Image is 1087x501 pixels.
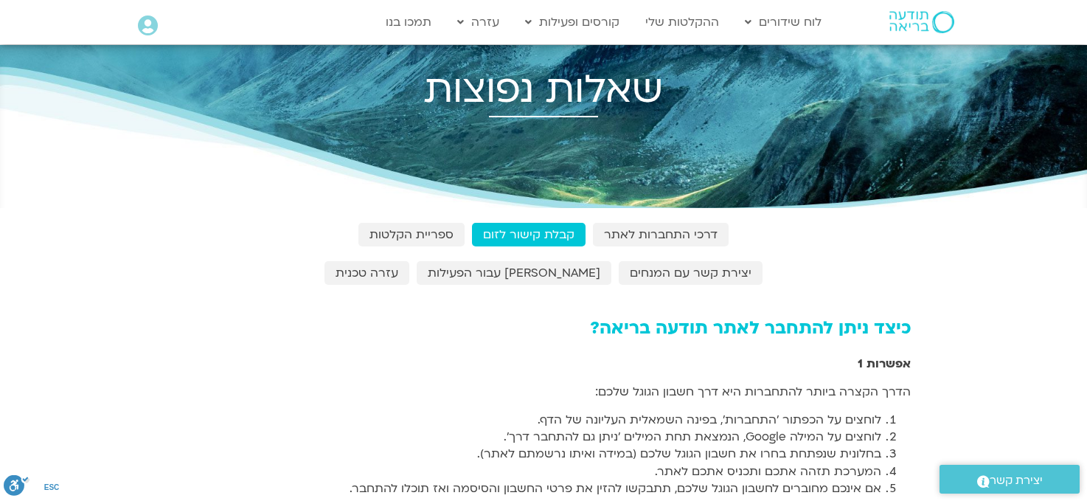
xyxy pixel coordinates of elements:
span: יצירת קשר עם המנחים [630,266,751,280]
a: תמכו בנו [378,8,439,36]
a: יצירת קשר [940,465,1080,494]
span: יצירת קשר [990,471,1043,491]
li: לוחצים על המילה Google, הנמצאת תחת המילים 'ניתן גם להתחבר דרך'. [176,429,881,446]
a: קורסים ופעילות [518,8,627,36]
li: לוחצים על הכפתור 'התחברות', בפינה השמאלית העליונה של הדף. [176,412,881,429]
a: עזרה [450,8,507,36]
a: ספריית הקלטות [358,223,465,246]
span: דרכי התחברות לאתר [604,228,718,241]
strong: אפשרות 1 [858,356,911,372]
p: הדרך הקצרה ביותר להתחברות היא דרך חשבון הגוגל שלכם: [176,384,911,401]
span: ספריית הקלטות [369,228,454,241]
li: המערכת תזהה אתכם ותכניס אתכם לאתר. [176,463,881,480]
a: לוח שידורים [737,8,829,36]
li: בחלונית שנפתחת בחרו את חשבון הגוגל שלכם (במידה ואיתו נרשמתם לאתר). [176,446,881,463]
span: [PERSON_NAME] עבור הפעילות [428,266,600,280]
img: תודעה בריאה [889,11,954,33]
span: עזרה טכנית [336,266,398,280]
li: אם אינכם מחוברים לחשבון הגוגל שלכם, תתבקשו להזין את פרטי החשבון והסיסמה ואז תוכלו להתחבר. [176,480,881,497]
span: קבלת קישור לזום [483,228,574,241]
a: [PERSON_NAME] עבור הפעילות [417,261,611,285]
h2: כיצד ניתן להתחבר לאתר תודעה בריאה? [176,318,911,338]
a: קבלת קישור לזום [472,223,586,246]
a: יצירת קשר עם המנחים [619,261,763,285]
a: ההקלטות שלי [638,8,726,36]
h1: שאלות נפוצות​ [131,68,956,112]
a: דרכי התחברות לאתר [593,223,729,246]
a: עזרה טכנית [324,261,409,285]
